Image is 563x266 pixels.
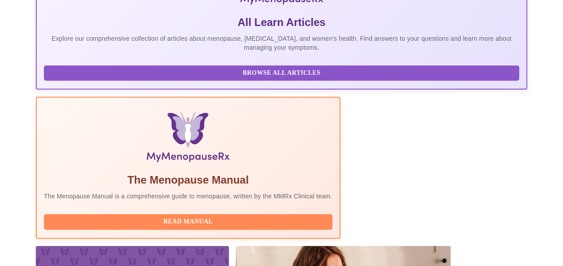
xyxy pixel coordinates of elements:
h5: All Learn Articles [44,15,519,30]
p: The Menopause Manual is a comprehensive guide to menopause, written by the MMRx Clinical team. [44,192,332,201]
img: Menopause Manual [90,112,286,166]
button: Read Manual [44,214,332,230]
a: Browse All Articles [44,69,521,76]
span: Read Manual [53,216,323,227]
h5: The Menopause Manual [44,173,332,187]
p: Explore our comprehensive collection of articles about menopause, [MEDICAL_DATA], and women's hea... [44,34,519,52]
a: Read Manual [44,217,335,225]
span: Browse All Articles [53,68,510,79]
button: Browse All Articles [44,65,519,81]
